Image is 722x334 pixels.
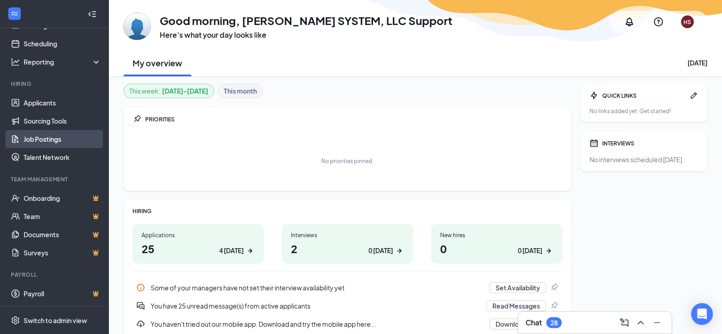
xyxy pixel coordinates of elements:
[129,86,208,96] div: This week :
[160,30,452,40] h3: Here’s what your day looks like
[518,246,542,255] div: 0 [DATE]
[689,91,698,100] svg: Pen
[136,301,145,310] svg: DoubleChatActive
[602,140,698,147] div: INTERVIEWS
[133,279,562,297] a: InfoSome of your managers have not set their interview availability yetSet AvailabilityPin
[151,319,484,329] div: You haven't tried out our mobile app. Download and try the mobile app here...
[395,246,404,255] svg: ArrowRight
[544,246,553,255] svg: ArrowRight
[11,175,99,183] div: Team Management
[11,57,20,66] svg: Analysis
[11,316,20,325] svg: Settings
[133,224,264,264] a: Applications254 [DATE]ArrowRight
[224,86,257,96] b: This month
[431,224,562,264] a: New hires00 [DATE]ArrowRight
[589,107,698,115] div: No links added yet. Get started!
[133,115,142,124] svg: Pin
[617,315,632,330] button: ComposeMessage
[10,9,19,18] svg: WorkstreamLogo
[652,317,663,328] svg: Minimize
[624,16,635,27] svg: Notifications
[136,283,145,292] svg: Info
[486,300,546,311] button: Read Messages
[133,315,562,333] div: You haven't tried out our mobile app. Download and try the mobile app here...
[490,282,546,293] button: Set Availability
[526,318,542,328] h3: Chat
[145,115,562,123] div: PRIORITIES
[123,13,151,40] img: HART SYSTEM, LLC Support
[24,94,101,112] a: Applicants
[162,86,208,96] b: [DATE] - [DATE]
[282,224,413,264] a: Interviews20 [DATE]ArrowRight
[635,317,646,328] svg: ChevronUp
[24,148,101,166] a: Talent Network
[24,284,101,303] a: PayrollCrown
[550,319,558,327] div: 28
[24,316,87,325] div: Switch to admin view
[246,246,255,255] svg: ArrowRight
[688,58,707,67] div: [DATE]
[291,231,404,239] div: Interviews
[440,231,553,239] div: New hires
[133,279,562,297] div: Some of your managers have not set their interview availability yet
[219,246,244,255] div: 4 [DATE]
[11,80,99,88] div: Hiring
[589,91,599,100] svg: Bolt
[160,13,452,28] h1: Good morning, [PERSON_NAME] SYSTEM, LLC Support
[24,35,101,53] a: Scheduling
[24,112,101,130] a: Sourcing Tools
[11,271,99,279] div: Payroll
[142,241,255,256] h1: 25
[24,189,101,207] a: OnboardingCrown
[368,246,393,255] div: 0 [DATE]
[151,283,484,292] div: Some of your managers have not set their interview availability yet
[24,130,101,148] a: Job Postings
[88,10,97,19] svg: Collapse
[490,319,546,329] button: Download App
[151,301,481,310] div: You have 25 unread message(s) from active applicants
[602,92,686,100] div: QUICK LINKS
[440,241,553,256] h1: 0
[589,155,698,164] div: No interviews scheduled [DATE].
[634,315,648,330] button: ChevronUp
[142,231,255,239] div: Applications
[133,57,182,69] h2: My overview
[24,57,102,66] div: Reporting
[650,315,664,330] button: Minimize
[691,303,713,325] div: Open Intercom Messenger
[653,16,664,27] svg: QuestionInfo
[24,244,101,262] a: SurveysCrown
[136,319,145,329] svg: Download
[133,297,562,315] a: DoubleChatActiveYou have 25 unread message(s) from active applicantsRead MessagesPin
[589,139,599,148] svg: Calendar
[133,207,562,215] div: HIRING
[133,297,562,315] div: You have 25 unread message(s) from active applicants
[321,157,373,165] div: No priorities pinned.
[684,18,692,26] div: HS
[619,317,630,328] svg: ComposeMessage
[24,225,101,244] a: DocumentsCrown
[291,241,404,256] h1: 2
[550,283,559,292] svg: Pin
[550,301,559,310] svg: Pin
[24,207,101,225] a: TeamCrown
[133,315,562,333] a: DownloadYou haven't tried out our mobile app. Download and try the mobile app here...Download AppPin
